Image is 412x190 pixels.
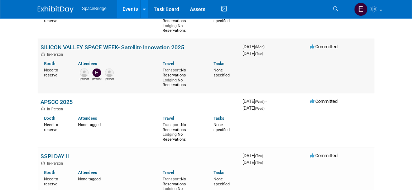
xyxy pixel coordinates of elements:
a: Travel [163,170,174,175]
span: (Thu) [255,160,263,164]
span: (Wed) [255,106,264,110]
div: None tagged [78,175,158,181]
a: Attendees [78,115,97,120]
span: [DATE] [243,44,267,49]
span: Lodging: [163,132,178,136]
div: Elizabeth Gelerman [92,77,101,81]
span: None specified [214,122,230,132]
span: (Wed) [255,99,264,103]
div: Amir Kashani [105,77,114,81]
img: ExhibitDay [38,6,73,13]
a: SILICON VALLEY SPACE WEEK- Satellite Innovation 2025 [40,44,184,51]
a: Booth [44,115,55,120]
span: SpaceBridge [82,6,106,11]
div: David Gelerman [80,77,89,81]
span: None specified [214,14,230,23]
span: Transport: [163,122,181,127]
span: - [265,98,267,104]
img: In-Person Event [41,52,45,56]
span: In-Person [47,52,65,57]
div: No Reservations No Reservations [163,121,203,142]
span: [DATE] [243,51,263,56]
span: (Mon) [255,45,264,49]
span: Transport: [163,176,181,181]
span: - [265,44,267,49]
img: David Gelerman [80,68,88,77]
div: No Reservations No Reservations [163,12,203,33]
img: Elizabeth Gelerman [92,68,101,77]
a: Travel [163,61,174,66]
span: Lodging: [163,24,178,28]
span: (Tue) [255,52,263,56]
span: None specified [214,68,230,77]
img: In-Person Event [41,161,45,164]
a: Booth [44,61,55,66]
span: (Thu) [255,154,263,157]
a: Tasks [214,61,224,66]
span: [DATE] [243,159,263,165]
img: In-Person Event [41,106,45,110]
div: Need to reserve [44,66,67,77]
a: Attendees [78,61,97,66]
div: Need to reserve [44,121,67,132]
a: Attendees [78,170,97,175]
div: Need to reserve [44,175,67,186]
img: Elizabeth Gelerman [354,2,368,16]
span: [DATE] [243,152,265,158]
span: Lodging: [163,78,178,82]
a: SSPI DAY II [40,152,69,159]
a: APSCC 2025 [40,98,73,105]
span: Transport: [163,68,181,72]
span: None specified [214,176,230,186]
img: Amir Kashani [105,68,114,77]
span: In-Person [47,106,65,111]
span: Committed [310,152,337,158]
span: Committed [310,98,337,104]
span: [DATE] [243,98,267,104]
a: Tasks [214,115,224,120]
a: Travel [163,115,174,120]
span: - [264,152,265,158]
span: Committed [310,44,337,49]
div: None tagged [78,121,158,127]
span: [DATE] [243,105,264,110]
a: Booth [44,170,55,175]
div: No Reservations No Reservations [163,66,203,87]
span: In-Person [47,161,65,165]
a: Tasks [214,170,224,175]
